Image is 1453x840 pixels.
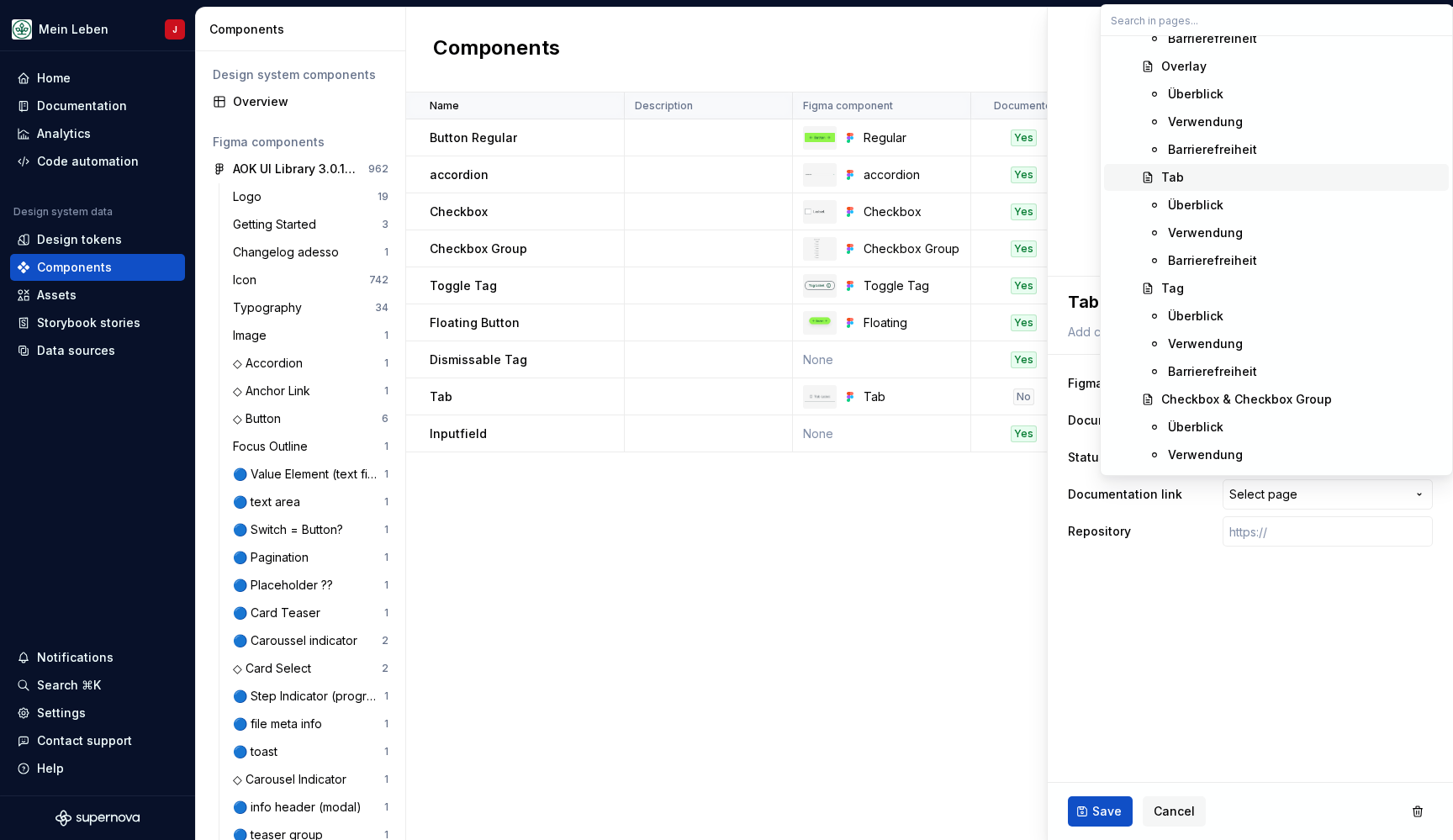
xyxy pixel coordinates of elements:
div: Search in pages... [1101,36,1452,475]
div: Verwendung [1168,225,1243,241]
div: Barrierefreiheit [1168,30,1257,47]
div: Barrierefreiheit [1168,141,1257,158]
div: Barrierefreiheit [1168,252,1257,269]
div: Überblick [1168,197,1223,214]
div: Überblick [1168,308,1223,325]
div: Checkbox & Checkbox Group [1161,391,1332,408]
div: Verwendung [1168,446,1243,463]
div: Verwendung [1168,114,1243,130]
div: Überblick [1168,419,1223,436]
div: Verwendung [1168,335,1243,352]
div: Barrierefreiheit [1168,474,1257,491]
div: Tag [1161,280,1184,297]
input: Search in pages... [1101,5,1452,35]
div: Overlay [1161,58,1207,75]
div: Tab [1161,169,1184,186]
div: Barrierefreiheit [1168,363,1257,380]
div: Überblick [1168,86,1223,103]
